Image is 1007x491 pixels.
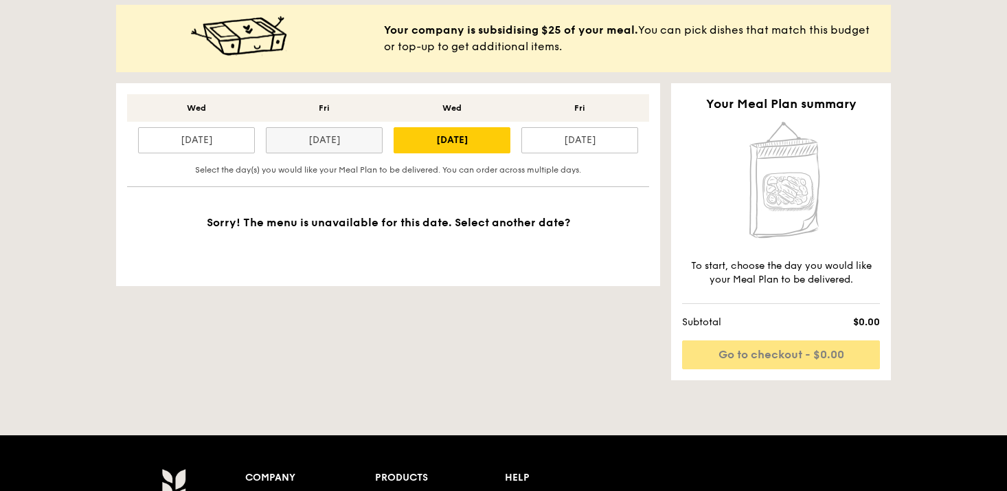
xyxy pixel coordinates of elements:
div: Fri [266,102,383,113]
b: Your company is subsidising $25 of your meal. [384,23,638,36]
span: You can pick dishes that match this budget or top-up to get additional items. [384,22,880,55]
div: Sorry! The menu is unavailable for this date. Select another date? [116,198,660,286]
div: Company [245,468,375,488]
div: Wed [394,102,510,113]
span: $0.00 [801,316,880,329]
div: To start, choose the day you would like your Meal Plan to be delivered. [682,259,880,287]
h2: Your Meal Plan summary [682,94,880,113]
a: Go to checkout - $0.00 [682,340,880,369]
img: meal-happy@2x.c9d3c595.png [191,16,287,57]
div: Fri [521,102,638,113]
div: Help [505,468,635,488]
div: Wed [138,102,255,113]
div: Products [375,468,505,488]
img: Home delivery [740,119,822,243]
div: Select the day(s) you would like your Meal Plan to be delivered. You can order across multiple days. [133,164,644,175]
span: Subtotal [682,316,801,329]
